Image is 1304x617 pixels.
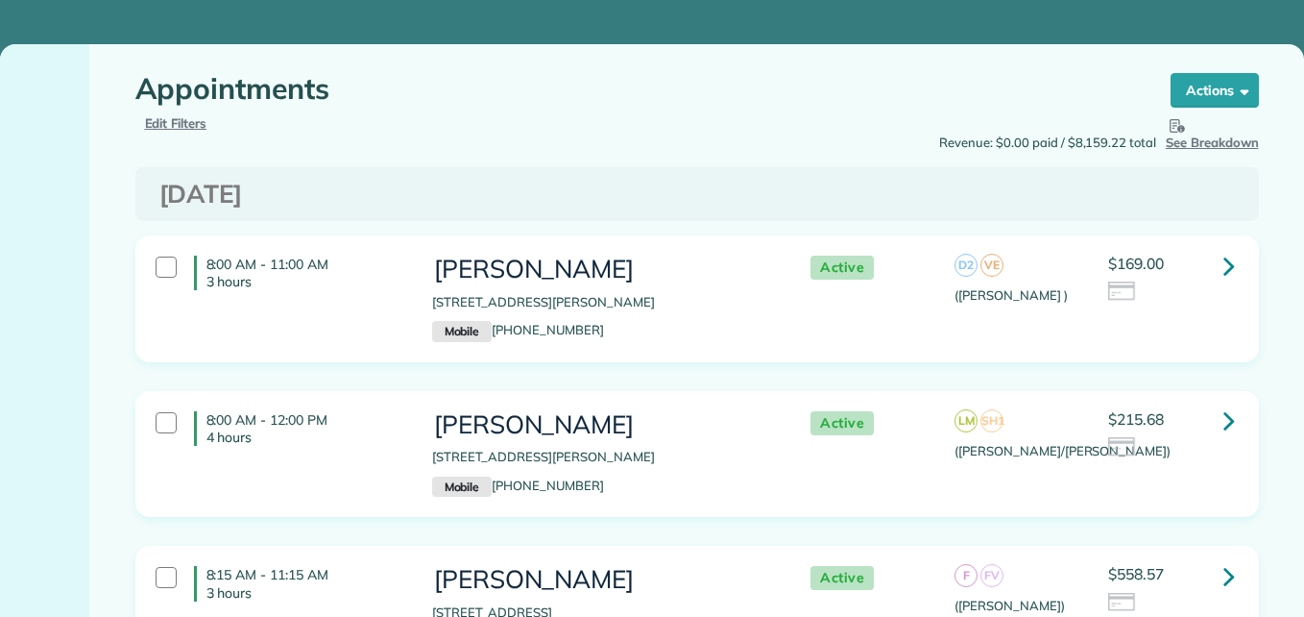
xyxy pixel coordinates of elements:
[980,254,1003,277] span: VE
[1108,564,1164,583] span: $558.57
[1108,593,1137,614] img: icon_credit_card_neutral-3d9a980bd25ce6dbb0f2033d7200983694762465c175678fcbc2d8f4bc43548e.png
[954,598,1064,613] span: ([PERSON_NAME])
[206,429,403,446] p: 4 hours
[194,411,403,446] h4: 8:00 AM - 12:00 PM
[145,115,207,131] a: Edit Filters
[1108,254,1164,273] span: $169.00
[810,256,874,280] span: Active
[939,134,1156,153] span: Revenue: $0.00 paid / $8,159.22 total
[432,293,772,312] p: [STREET_ADDRESS][PERSON_NAME]
[1166,114,1259,153] button: See Breakdown
[432,321,492,342] small: Mobile
[1108,437,1137,458] img: icon_credit_card_neutral-3d9a980bd25ce6dbb0f2033d7200983694762465c175678fcbc2d8f4bc43548e.png
[1108,282,1137,303] img: icon_credit_card_neutral-3d9a980bd25ce6dbb0f2033d7200983694762465c175678fcbc2d8f4bc43548e.png
[194,566,403,601] h4: 8:15 AM - 11:15 AM
[1171,73,1259,108] button: Actions
[432,448,772,467] p: [STREET_ADDRESS][PERSON_NAME]
[954,564,978,587] span: F
[810,566,874,590] span: Active
[1166,114,1259,150] span: See Breakdown
[135,73,1134,105] h1: Appointments
[432,411,772,439] h3: [PERSON_NAME]
[954,254,978,277] span: D2
[954,287,1067,303] span: ([PERSON_NAME] )
[954,409,978,432] span: LM
[432,566,772,594] h3: [PERSON_NAME]
[980,564,1003,587] span: FV
[432,477,492,498] small: Mobile
[432,256,772,284] h3: [PERSON_NAME]
[1108,409,1164,429] span: $215.68
[954,443,1171,458] span: ([PERSON_NAME]/[PERSON_NAME])
[206,584,403,602] p: 3 hours
[432,322,604,337] a: Mobile[PHONE_NUMBER]
[194,256,403,290] h4: 8:00 AM - 11:00 AM
[810,411,874,435] span: Active
[206,273,403,290] p: 3 hours
[159,181,1235,209] h3: [DATE]
[432,478,604,493] a: Mobile[PHONE_NUMBER]
[980,409,1003,432] span: SH1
